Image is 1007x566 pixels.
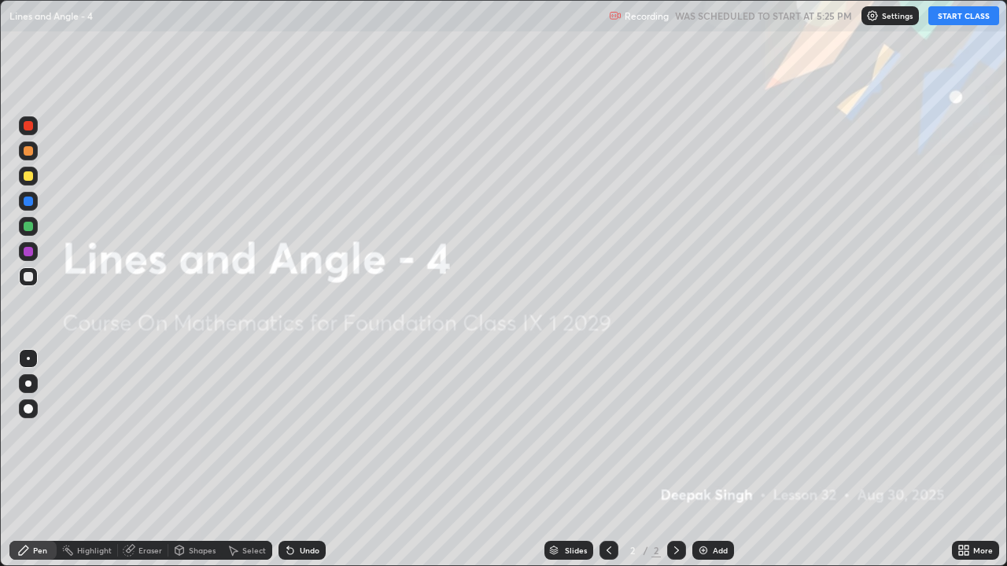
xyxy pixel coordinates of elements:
[928,6,999,25] button: START CLASS
[300,546,319,554] div: Undo
[651,543,661,557] div: 2
[625,10,669,22] p: Recording
[882,12,913,20] p: Settings
[242,546,266,554] div: Select
[9,9,93,22] p: Lines and Angle - 4
[644,546,648,555] div: /
[189,546,216,554] div: Shapes
[697,544,710,557] img: add-slide-button
[625,546,640,555] div: 2
[973,546,993,554] div: More
[77,546,112,554] div: Highlight
[675,9,852,23] h5: WAS SCHEDULED TO START AT 5:25 PM
[565,546,587,554] div: Slides
[33,546,47,554] div: Pen
[713,546,728,554] div: Add
[866,9,879,22] img: class-settings-icons
[609,9,622,22] img: recording.375f2c34.svg
[138,546,162,554] div: Eraser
